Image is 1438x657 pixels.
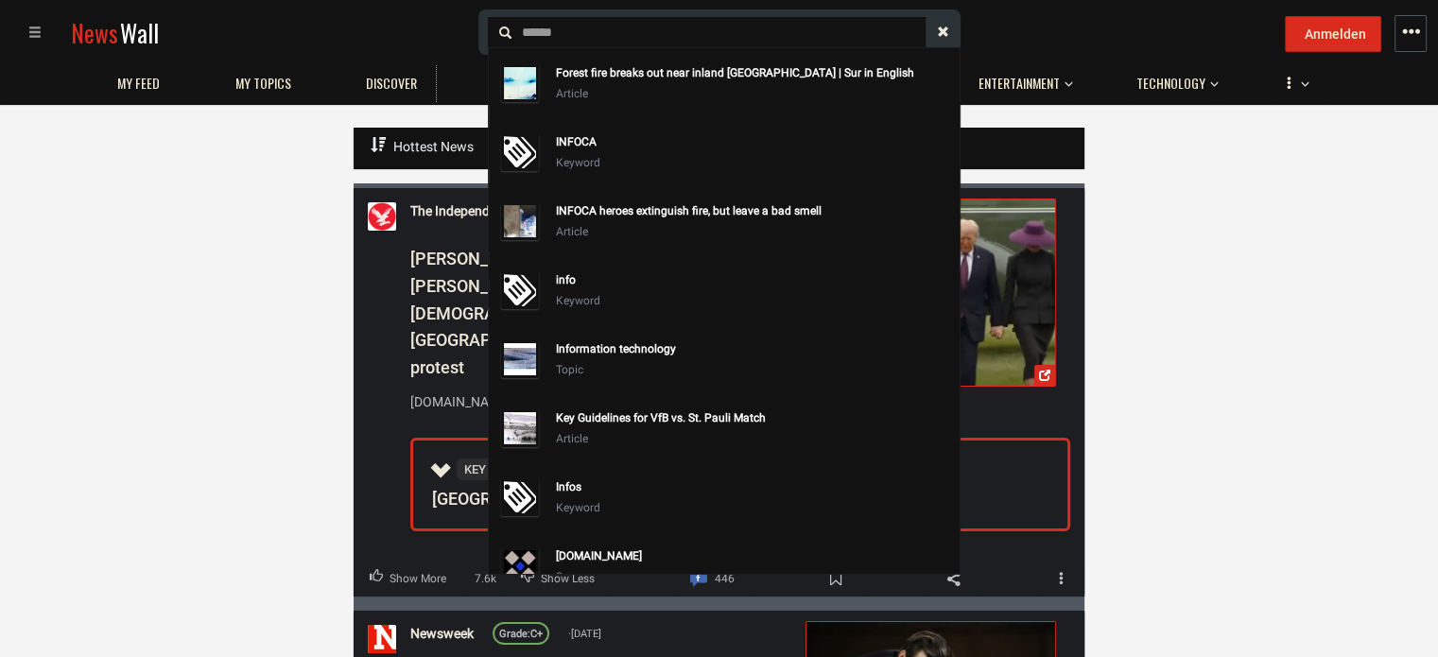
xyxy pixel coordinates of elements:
[1127,65,1215,102] a: Technology
[1127,57,1219,102] button: Technology
[457,458,533,480] span: Key Facts
[368,128,476,166] a: Hottest News
[556,497,952,518] div: Keyword
[556,359,952,380] div: Topic
[556,131,952,152] div: INFOCA
[366,75,417,92] span: Discover
[1285,16,1381,52] button: Anmelden
[715,567,735,592] span: 446
[541,567,595,592] span: Show Less
[556,545,952,566] div: [DOMAIN_NAME]
[499,627,543,644] div: C+
[556,428,952,449] div: Article
[354,562,462,597] button: Upvote
[410,200,509,221] a: The Independent
[969,57,1073,102] button: Entertainment
[927,563,981,594] span: Share
[120,15,159,50] span: Wall
[556,290,952,311] div: Keyword
[556,200,952,221] div: INFOCA heroes extinguish fire, but leave a bad smell
[501,64,539,102] img: 6367226613831894497
[390,567,446,592] span: Show More
[674,562,751,597] a: Comment
[556,62,952,83] div: Forest fire breaks out near inland [GEOGRAPHIC_DATA] | Sur in English
[368,202,396,231] img: Profile picture of The Independent
[501,271,539,309] img: interest_small.svg
[432,459,897,509] span: [PERSON_NAME] Historic Second State Visit to [GEOGRAPHIC_DATA]
[235,75,291,92] span: My topics
[410,387,792,419] a: [DOMAIN_NAME][URL][PERSON_NAME][PERSON_NAME]
[493,622,549,645] a: Grade:C+
[969,65,1069,102] a: Entertainment
[117,75,160,92] span: My Feed
[556,83,952,104] div: Article
[501,202,539,240] img: Untitled-20-32.jpg
[501,409,539,447] img: 548820937_1358053195679395_421880061815939792_n.jpg
[556,221,952,242] div: Article
[71,15,118,50] span: News
[568,626,601,643] span: [DATE]
[808,563,863,594] span: Bookmark
[556,152,952,173] div: Keyword
[393,139,474,154] span: Hottest News
[501,340,539,378] img: 655bd60e816f6_156790764845_m.png
[556,269,952,290] div: info
[556,407,952,428] div: Key Guidelines for VfB vs. St. Pauli Match
[501,478,539,516] img: interest_small.svg
[501,133,539,171] img: interest_small.svg
[979,75,1060,92] span: Entertainment
[410,624,474,645] a: Newsweek
[71,15,159,50] a: NewsWall
[556,476,952,497] div: Infos
[499,629,530,641] span: Grade:
[469,570,502,588] span: 7.6k
[556,566,952,587] div: Source
[410,391,552,412] div: [DOMAIN_NAME][URL][PERSON_NAME][PERSON_NAME]
[410,249,780,377] span: [PERSON_NAME] UK visit live: Prince [PERSON_NAME] and [PERSON_NAME] welcome [DEMOGRAPHIC_DATA] pr...
[556,338,952,359] div: Information technology
[505,562,611,597] button: Downvote
[501,547,539,585] img: 674da6ced9c0f_156790974704_m.png
[368,625,396,653] img: Profile picture of Newsweek
[1305,26,1366,42] span: Anmelden
[413,441,1067,528] summary: Key Facts[PERSON_NAME] Historic Second State Visit to [GEOGRAPHIC_DATA]
[1136,75,1205,92] span: Technology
